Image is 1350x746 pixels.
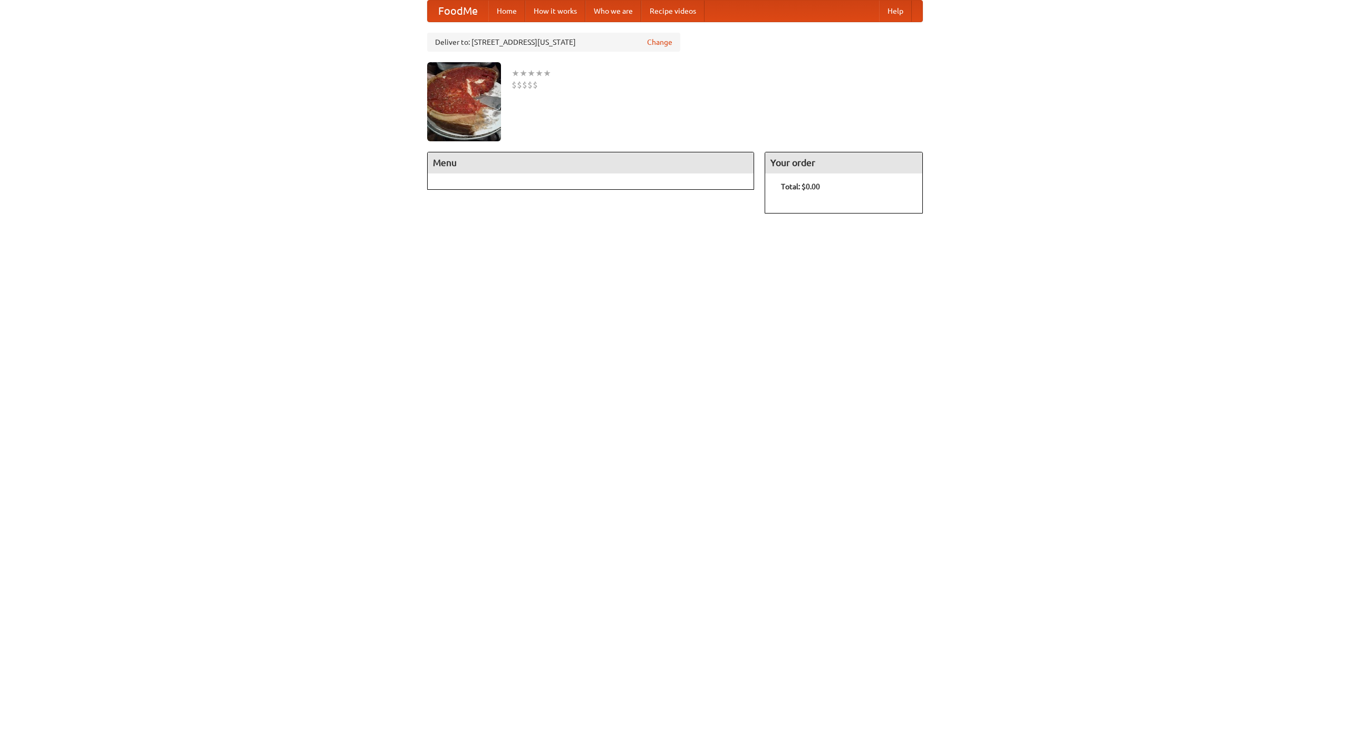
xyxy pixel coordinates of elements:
[488,1,525,22] a: Home
[525,1,585,22] a: How it works
[781,182,820,191] b: Total: $0.00
[517,79,522,91] li: $
[543,67,551,79] li: ★
[641,1,705,22] a: Recipe videos
[427,33,680,52] div: Deliver to: [STREET_ADDRESS][US_STATE]
[522,79,527,91] li: $
[533,79,538,91] li: $
[512,67,519,79] li: ★
[535,67,543,79] li: ★
[512,79,517,91] li: $
[527,67,535,79] li: ★
[585,1,641,22] a: Who we are
[519,67,527,79] li: ★
[879,1,912,22] a: Help
[765,152,922,173] h4: Your order
[427,62,501,141] img: angular.jpg
[428,152,754,173] h4: Menu
[647,37,672,47] a: Change
[527,79,533,91] li: $
[428,1,488,22] a: FoodMe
